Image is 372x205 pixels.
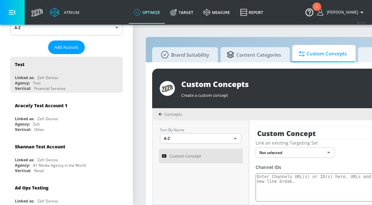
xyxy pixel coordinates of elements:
div: Linked as: [15,75,34,80]
div: Vertical: [15,168,31,173]
div: Aracely Test Account 1Linked as:Zefr DemosAgency:ZefrVertical:Other [10,98,123,134]
div: #1 Media Agency in the World [33,163,86,168]
div: Retail [34,168,44,173]
button: [PERSON_NAME] [317,9,366,16]
div: Linked as: [15,157,34,163]
div: Zefr Demos [37,116,58,121]
div: Test [33,80,40,86]
div: Financial Services [34,86,65,91]
div: Shannan Test Account [15,144,65,150]
a: optimize [129,1,165,24]
div: Test [15,61,24,67]
div: 2 [316,7,318,15]
span: Add Account [54,44,78,51]
span: v 4.25.4 [357,21,366,24]
a: measure [198,1,235,24]
span: Custom Concepts [299,46,347,61]
div: Zefr Demos [37,75,58,80]
span: Brand Suitability [158,47,209,62]
span: Concepts [164,111,182,117]
button: Open Resource Center, 2 new notifications [301,3,318,21]
div: Linked as: [15,198,34,204]
button: Add Account [48,40,85,54]
div: A-Z [160,133,241,144]
a: Custom Concept [159,149,243,163]
div: Zefr Demos [37,157,58,163]
div: Zefr Demos [37,198,58,204]
div: Agency: [15,121,30,127]
span: Custom Concept [170,152,201,160]
div: A-Z [10,20,123,35]
div: TestLinked as:Zefr DemosAgency:TestVertical:Financial Services [10,57,123,93]
div: Other [34,127,44,132]
div: Agency: [15,80,30,86]
div: Aracely Test Account 1 [15,102,67,109]
div: Linked as: [15,116,34,121]
span: login as: andres.hernandez@zefr.com [324,10,358,15]
div: Vertical: [15,86,31,91]
div: Agency: [15,163,30,168]
a: Target [165,1,198,24]
div: Not selected [256,147,335,158]
div: Atrium [61,9,79,15]
div: Vertical: [15,127,31,132]
a: Atrium [50,8,79,17]
span: Content Categories [227,47,281,62]
a: Report [235,1,268,24]
div: Concepts [158,111,182,117]
div: Shannan Test AccountLinked as:Zefr DemosAgency:#1 Media Agency in the WorldVertical:Retail [10,139,123,175]
div: Ad Ops Testing [15,185,48,191]
div: Zefr [33,121,40,127]
p: Sort By Name [160,127,241,133]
